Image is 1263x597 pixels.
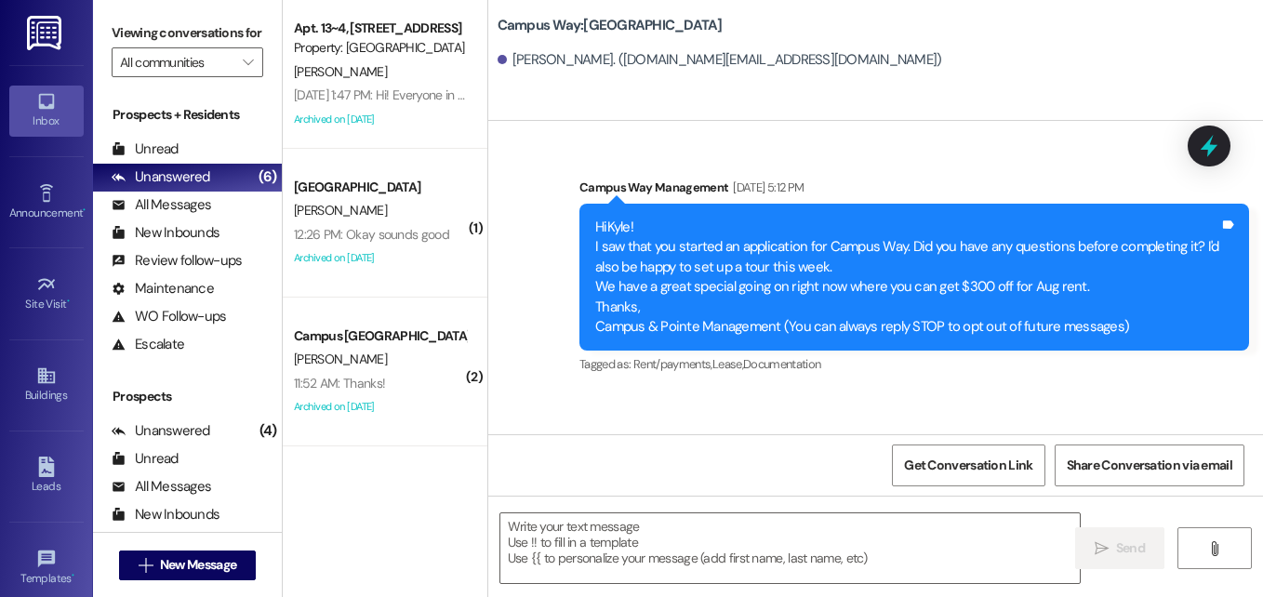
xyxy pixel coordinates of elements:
a: Inbox [9,86,84,136]
div: Archived on [DATE] [292,246,468,270]
div: Campus Way Management [579,178,1249,204]
div: Apt. 13~4, [STREET_ADDRESS] [294,19,466,38]
img: ResiDesk Logo [27,16,65,50]
span: [PERSON_NAME] [294,63,387,80]
span: • [72,569,74,582]
div: 12:26 PM: Okay sounds good [294,226,449,243]
div: Campus [GEOGRAPHIC_DATA] [294,326,466,346]
i:  [139,558,153,573]
div: Escalate [112,335,184,354]
span: [PERSON_NAME] [294,351,387,367]
button: New Message [119,551,257,580]
label: Viewing conversations for [112,19,263,47]
div: Unanswered [112,421,210,441]
div: Unanswered [112,167,210,187]
span: [PERSON_NAME] [294,202,387,219]
div: Prospects + Residents [93,105,282,125]
span: Documentation [743,356,821,372]
div: (6) [254,163,282,192]
a: Templates • [9,543,84,593]
div: HiKyle! I saw that you started an application for Campus Way. Did you have any questions before c... [595,218,1219,338]
div: [GEOGRAPHIC_DATA] [294,178,466,197]
span: Share Conversation via email [1067,456,1232,475]
div: Review follow-ups [112,251,242,271]
b: Campus Way: [GEOGRAPHIC_DATA] [498,16,723,35]
span: Get Conversation Link [904,456,1032,475]
span: • [67,295,70,308]
div: All Messages [112,195,211,215]
a: Site Visit • [9,269,84,319]
i:  [243,55,253,70]
input: All communities [120,47,233,77]
span: Rent/payments , [633,356,712,372]
button: Send [1075,527,1165,569]
button: Get Conversation Link [892,444,1044,486]
span: Lease , [712,356,743,372]
div: (4) [255,417,282,445]
div: Tagged as: [579,351,1249,378]
div: 11:52 AM: Thanks! [294,375,385,391]
i:  [1095,541,1109,556]
div: Prospects [93,387,282,406]
div: [DATE] 5:12 PM [728,178,804,197]
div: Maintenance [112,279,214,298]
div: [DATE] 8:54 AM [728,434,809,454]
button: Share Conversation via email [1055,444,1244,486]
div: WO Follow-ups [112,307,226,326]
a: Leads [9,451,84,501]
div: Unread [112,449,179,469]
div: Archived on [DATE] [292,108,468,131]
div: New Inbounds [112,505,219,524]
div: Archived on [DATE] [292,395,468,418]
span: Send [1116,538,1145,558]
span: New Message [160,555,236,575]
div: Property: [GEOGRAPHIC_DATA] [294,38,466,58]
div: [PERSON_NAME]. ([DOMAIN_NAME][EMAIL_ADDRESS][DOMAIN_NAME]) [498,50,942,70]
div: All Messages [112,477,211,497]
div: [DATE] 1:47 PM: Hi! Everyone in my apartment is currently gone on a trip. We were wondering if yo... [294,86,1172,103]
div: Unread [112,139,179,159]
span: • [83,204,86,217]
a: Buildings [9,360,84,410]
i:  [1207,541,1221,556]
div: New Inbounds [112,223,219,243]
